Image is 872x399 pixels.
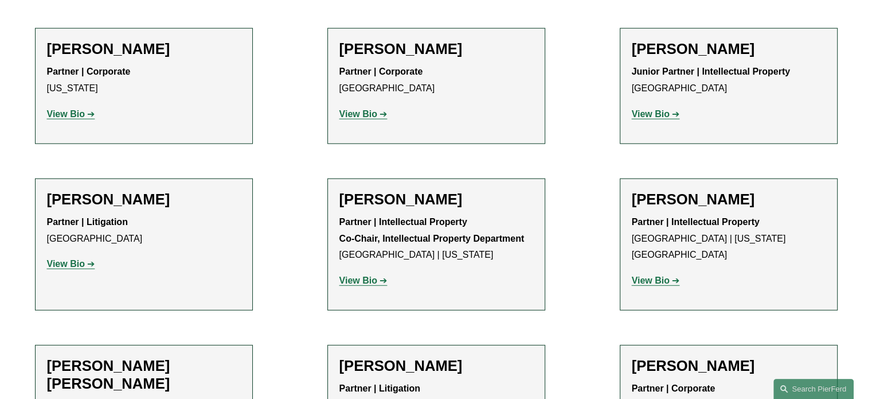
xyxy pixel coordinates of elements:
strong: View Bio [47,109,85,119]
h2: [PERSON_NAME] [632,191,826,208]
a: View Bio [47,259,95,269]
h2: [PERSON_NAME] [339,40,533,58]
h2: [PERSON_NAME] [632,40,826,58]
a: View Bio [339,276,388,285]
strong: View Bio [47,259,85,269]
h2: [PERSON_NAME] [47,40,241,58]
h2: [PERSON_NAME] [632,357,826,375]
p: [GEOGRAPHIC_DATA] [47,214,241,247]
strong: Partner | Corporate [339,67,423,76]
p: [GEOGRAPHIC_DATA] | [US_STATE] [339,214,533,264]
strong: Partner | Intellectual Property Co-Chair, Intellectual Property Department [339,217,525,243]
a: Search this site [773,379,854,399]
strong: View Bio [632,276,670,285]
h2: [PERSON_NAME] [339,357,533,375]
h2: [PERSON_NAME] [PERSON_NAME] [47,357,241,393]
strong: View Bio [632,109,670,119]
h2: [PERSON_NAME] [47,191,241,208]
p: [GEOGRAPHIC_DATA] [632,64,826,97]
p: [GEOGRAPHIC_DATA] [339,64,533,97]
a: View Bio [632,109,680,119]
h2: [PERSON_NAME] [339,191,533,208]
p: [GEOGRAPHIC_DATA] | [US_STATE][GEOGRAPHIC_DATA] [632,214,826,264]
p: [US_STATE] [47,64,241,97]
a: View Bio [47,109,95,119]
strong: Partner | Corporate [632,383,715,393]
strong: Junior Partner | Intellectual Property [632,67,791,76]
strong: Partner | Litigation [47,217,128,227]
strong: Partner | Intellectual Property [632,217,760,227]
a: View Bio [632,276,680,285]
strong: View Bio [339,109,377,119]
strong: Partner | Corporate [47,67,131,76]
a: View Bio [339,109,388,119]
strong: View Bio [339,276,377,285]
